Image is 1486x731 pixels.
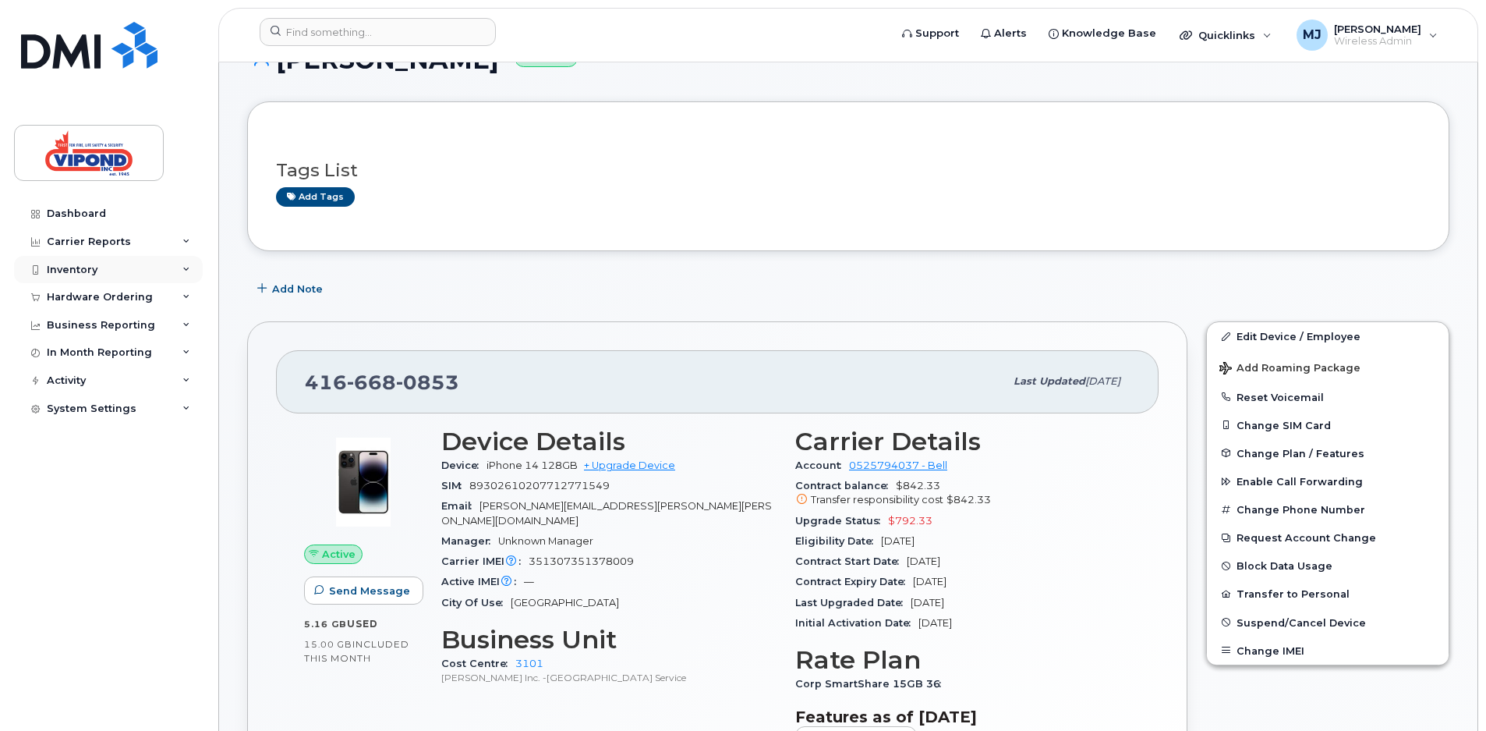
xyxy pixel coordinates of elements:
span: [GEOGRAPHIC_DATA] [511,597,619,609]
span: [DATE] [918,617,952,629]
button: Block Data Usage [1207,552,1449,580]
span: [DATE] [1085,375,1120,387]
span: Enable Call Forwarding [1237,476,1363,488]
h3: Features as of [DATE] [795,708,1130,726]
h3: Device Details [441,428,777,456]
span: Support [915,26,959,41]
p: [PERSON_NAME] Inc. -[GEOGRAPHIC_DATA] Service [441,671,777,684]
button: Change IMEI [1207,637,1449,665]
a: Edit Device / Employee [1207,322,1449,350]
span: 89302610207712771549 [469,480,610,491]
span: Send Message [329,584,410,598]
span: Suspend/Cancel Device [1237,616,1366,628]
a: Alerts [970,18,1038,49]
span: $842.33 [946,494,991,506]
span: [DATE] [911,597,944,609]
span: [DATE] [881,535,915,547]
span: Unknown Manager [498,535,593,547]
a: + Upgrade Device [584,460,675,471]
button: Add Note [247,275,336,303]
span: included this month [304,638,409,664]
span: Carrier IMEI [441,555,529,567]
span: Last Upgraded Date [795,597,911,609]
span: 416 [305,371,459,394]
button: Enable Call Forwarding [1207,467,1449,495]
img: image20231002-3703462-njx0qo.jpeg [317,435,410,529]
span: Email [441,500,479,512]
button: Reset Voicemail [1207,383,1449,411]
span: Manager [441,535,498,547]
span: Initial Activation Date [795,617,918,629]
span: Upgrade Status [795,515,888,527]
h3: Tags List [276,161,1421,180]
button: Send Message [304,577,423,605]
span: Knowledge Base [1062,26,1156,41]
a: Add tags [276,187,355,207]
a: 3101 [515,658,543,669]
button: Add Roaming Package [1207,351,1449,383]
span: 15.00 GB [304,639,352,650]
span: [DATE] [907,555,940,567]
a: 0525794037 - Bell [849,460,947,471]
span: — [524,576,534,587]
button: Change Plan / Features [1207,439,1449,467]
span: 668 [347,371,396,394]
input: Find something... [260,18,496,46]
button: Transfer to Personal [1207,580,1449,608]
span: SIM [441,480,469,491]
span: MJ [1303,26,1321,44]
button: Request Account Change [1207,523,1449,552]
span: Contract balance [795,480,896,491]
span: iPhone 14 128GB [486,460,578,471]
span: City Of Use [441,597,511,609]
span: Corp SmartShare 15GB 36 [795,678,949,690]
span: Last updated [1014,375,1085,387]
span: [PERSON_NAME][EMAIL_ADDRESS][PERSON_NAME][PERSON_NAME][DOMAIN_NAME] [441,500,772,526]
span: [PERSON_NAME] [1334,23,1421,35]
span: 0853 [396,371,459,394]
span: Alerts [994,26,1027,41]
div: Quicklinks [1169,20,1283,51]
div: Mohamed Jibril [1286,20,1449,51]
h3: Business Unit [441,626,777,654]
span: Wireless Admin [1334,35,1421,48]
span: Account [795,460,849,471]
span: Cost Centre [441,658,515,669]
span: Eligibility Date [795,535,881,547]
span: Contract Start Date [795,555,907,567]
span: Active [322,547,356,562]
span: Device [441,460,486,471]
button: Change SIM Card [1207,411,1449,439]
span: Contract Expiry Date [795,576,913,587]
span: Active IMEI [441,576,524,587]
span: Change Plan / Features [1237,447,1364,459]
h3: Carrier Details [795,428,1130,456]
span: $842.33 [795,480,1130,508]
span: Add Roaming Package [1219,362,1360,377]
a: Support [891,18,970,49]
span: used [347,618,378,630]
span: Transfer responsibility cost [811,494,943,506]
button: Suspend/Cancel Device [1207,609,1449,637]
span: 351307351378009 [529,555,634,567]
span: 5.16 GB [304,619,347,630]
span: Add Note [272,282,323,296]
span: Quicklinks [1198,29,1255,41]
a: Knowledge Base [1038,18,1167,49]
h3: Rate Plan [795,646,1130,674]
button: Change Phone Number [1207,495,1449,523]
span: [DATE] [913,576,946,587]
span: $792.33 [888,515,932,527]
